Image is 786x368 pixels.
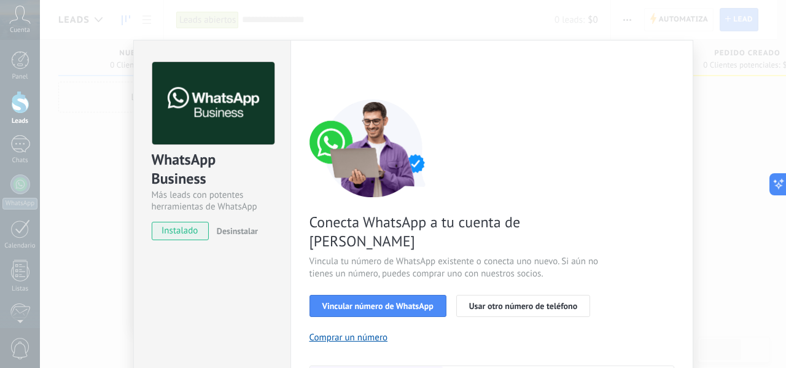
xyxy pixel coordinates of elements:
[469,302,577,310] span: Usar otro número de teléfono
[152,62,274,145] img: logo_main.png
[152,150,273,189] div: WhatsApp Business
[456,295,590,317] button: Usar otro número de teléfono
[309,332,388,343] button: Comprar un número
[309,99,438,197] img: connect number
[212,222,258,240] button: Desinstalar
[322,302,434,310] span: Vincular número de WhatsApp
[152,222,208,240] span: instalado
[152,189,273,213] div: Más leads con potentes herramientas de WhatsApp
[309,295,446,317] button: Vincular número de WhatsApp
[217,225,258,237] span: Desinstalar
[309,256,602,280] span: Vincula tu número de WhatsApp existente o conecta uno nuevo. Si aún no tienes un número, puedes c...
[309,213,602,251] span: Conecta WhatsApp a tu cuenta de [PERSON_NAME]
